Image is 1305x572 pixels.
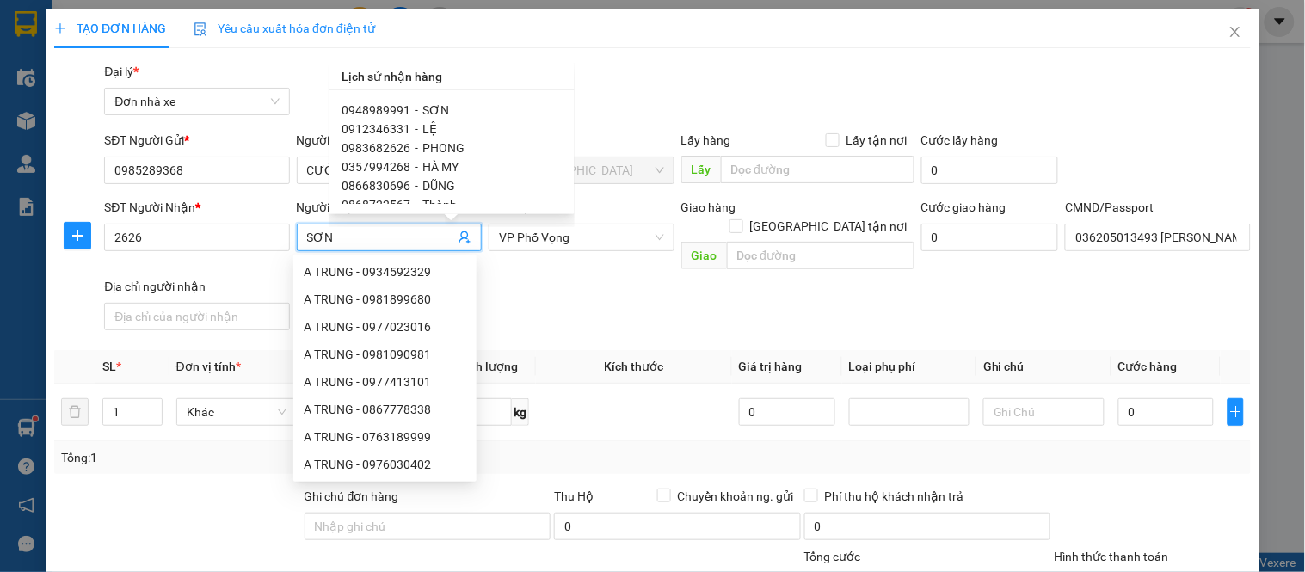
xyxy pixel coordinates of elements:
input: Ghi chú đơn hàng [305,513,551,540]
input: Ghi Chú [983,398,1104,426]
span: - [416,103,419,117]
span: Giao [681,242,727,269]
div: Tổng: 1 [61,448,505,467]
div: A TRUNG - 0977413101 [304,372,466,391]
span: Giá trị hàng [739,360,803,373]
th: Loại phụ phí [842,350,976,384]
input: 0 [739,398,835,426]
div: A TRUNG - 0763189999 [293,423,477,451]
div: A TRUNG - 0934592329 [293,258,477,286]
input: Cước lấy hàng [921,157,1059,184]
div: SĐT Người Gửi [104,131,289,150]
div: A TRUNG - 0981090981 [304,345,466,364]
span: DŨNG [423,179,456,193]
div: A TRUNG - 0867778338 [304,400,466,419]
span: Phí thu hộ khách nhận trả [818,487,971,506]
span: Khác [187,399,286,425]
div: A TRUNG - 0976030402 [293,451,477,478]
div: A TRUNG - 0934592329 [304,262,466,281]
span: 0357994268 [342,160,411,174]
span: - [416,122,419,136]
label: Cước giao hàng [921,200,1006,214]
span: Tổng cước [804,550,861,563]
span: Lấy [681,156,721,183]
span: Thu Hộ [554,489,594,503]
span: PHONG [423,141,465,155]
div: Người gửi [297,131,482,150]
div: CMND/Passport [1065,198,1250,217]
span: plus [65,229,90,243]
img: icon [194,22,207,36]
span: VP Phố Vọng [499,224,663,250]
div: A TRUNG - 0977023016 [304,317,466,336]
span: 0948989991 [342,103,411,117]
div: A TRUNG - 0981899680 [304,290,466,309]
span: 0868722567 [342,198,411,212]
span: Đơn nhà xe [114,89,279,114]
span: Định lượng [457,360,518,373]
span: Lấy tận nơi [840,131,914,150]
span: kg [512,398,529,426]
input: Cước giao hàng [921,224,1059,251]
input: Địa chỉ của người nhận [104,303,289,330]
span: - [416,141,419,155]
div: VP gửi [489,131,674,150]
button: plus [64,222,91,249]
span: user-add [458,231,471,244]
span: Đại lý [104,65,139,78]
div: A TRUNG - 0976030402 [304,455,466,474]
span: [GEOGRAPHIC_DATA] tận nơi [743,217,914,236]
span: Yêu cầu xuất hóa đơn điện tử [194,22,375,35]
div: Người nhận [297,198,482,217]
span: Cước hàng [1118,360,1178,373]
span: LỆ [423,122,438,136]
span: 0912346331 [342,122,411,136]
div: A TRUNG - 0867778338 [293,396,477,423]
span: SL [102,360,116,373]
li: Số 10 ngõ 15 Ngọc Hồi, Q.[PERSON_NAME], [GEOGRAPHIC_DATA] [161,42,719,64]
span: - [416,198,419,212]
span: 0983682626 [342,141,411,155]
span: Thành [423,198,458,212]
span: - [416,160,419,174]
label: Ghi chú đơn hàng [305,489,399,503]
input: Dọc đường [727,242,914,269]
div: A TRUNG - 0977023016 [293,313,477,341]
th: Ghi chú [976,350,1111,384]
div: SĐT Người Nhận [104,198,289,217]
img: logo.jpg [22,22,108,108]
span: Đơn vị tính [176,360,241,373]
button: delete [61,398,89,426]
span: plus [1228,405,1242,419]
div: A TRUNG - 0981090981 [293,341,477,368]
b: GỬI : VP [GEOGRAPHIC_DATA] [22,125,256,182]
span: Lấy hàng [681,133,731,147]
span: - [416,179,419,193]
span: 0866830696 [342,179,411,193]
span: close [1228,25,1242,39]
div: A TRUNG - 0977413101 [293,368,477,396]
span: TẠO ĐƠN HÀNG [54,22,166,35]
div: Lịch sử nhận hàng [329,63,575,90]
div: A TRUNG - 0763189999 [304,427,466,446]
span: Kích thước [604,360,663,373]
label: Hình thức thanh toán [1054,550,1168,563]
div: A TRUNG - 0981899680 [293,286,477,313]
label: Cước lấy hàng [921,133,999,147]
li: Hotline: 19001155 [161,64,719,85]
input: Dọc đường [721,156,914,183]
button: Close [1211,9,1259,57]
span: plus [54,22,66,34]
span: HÀ MY [423,160,459,174]
span: Chuyển khoản ng. gửi [671,487,801,506]
div: Địa chỉ người nhận [104,277,289,296]
span: VP Ninh Bình [499,157,663,183]
span: Giao hàng [681,200,736,214]
span: SƠN [423,103,450,117]
button: plus [1228,398,1243,426]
